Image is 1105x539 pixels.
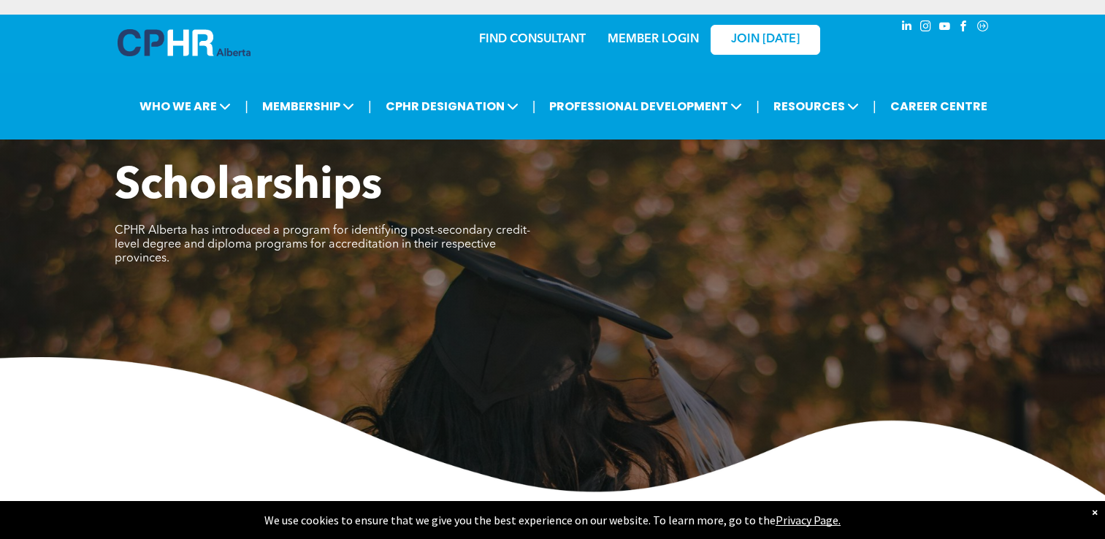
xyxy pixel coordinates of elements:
[873,91,876,121] li: |
[381,93,523,120] span: CPHR DESIGNATION
[899,18,915,38] a: linkedin
[115,225,530,264] span: CPHR Alberta has introduced a program for identifying post-secondary credit-level degree and dipl...
[608,34,699,45] a: MEMBER LOGIN
[115,165,382,209] span: Scholarships
[731,33,800,47] span: JOIN [DATE]
[368,91,372,121] li: |
[479,34,586,45] a: FIND CONSULTANT
[245,91,248,121] li: |
[776,513,841,527] a: Privacy Page.
[769,93,863,120] span: RESOURCES
[975,18,991,38] a: Social network
[756,91,760,121] li: |
[711,25,820,55] a: JOIN [DATE]
[1092,505,1098,519] div: Dismiss notification
[135,93,235,120] span: WHO WE ARE
[545,93,746,120] span: PROFESSIONAL DEVELOPMENT
[956,18,972,38] a: facebook
[937,18,953,38] a: youtube
[886,93,992,120] a: CAREER CENTRE
[118,29,251,56] img: A blue and white logo for cp alberta
[532,91,536,121] li: |
[918,18,934,38] a: instagram
[258,93,359,120] span: MEMBERSHIP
